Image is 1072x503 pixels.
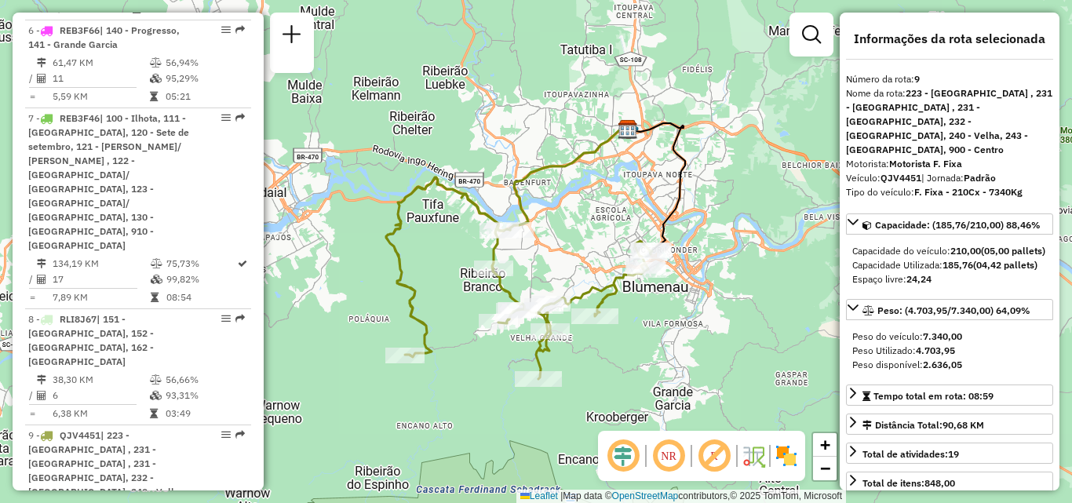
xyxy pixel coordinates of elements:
strong: (05,00 pallets) [981,245,1045,257]
div: Espaço livre: [852,272,1047,286]
img: Fluxo de ruas [741,443,766,468]
i: % de utilização da cubagem [151,275,162,284]
i: Distância Total [37,58,46,67]
span: Tempo total em rota: 08:59 [873,390,994,402]
strong: 7.340,00 [923,330,962,342]
span: | [560,490,563,501]
i: % de utilização da cubagem [150,74,162,83]
strong: 4.703,95 [916,344,955,356]
i: Total de Atividades [37,74,46,83]
td: 08:54 [166,290,236,305]
em: Opções [221,430,231,439]
strong: 19 [948,448,959,460]
i: Rota otimizada [238,259,247,268]
td: 95,29% [165,71,244,86]
em: Rota exportada [235,430,245,439]
td: 38,30 KM [52,372,149,388]
strong: 223 - [GEOGRAPHIC_DATA] , 231 - [GEOGRAPHIC_DATA] , 231 - [GEOGRAPHIC_DATA], 232 - [GEOGRAPHIC_DA... [846,87,1052,155]
td: 6 [52,388,149,403]
td: 134,19 KM [52,256,150,272]
span: 90,68 KM [943,419,984,431]
td: 61,47 KM [52,55,149,71]
a: Capacidade: (185,76/210,00) 88,46% [846,213,1053,235]
a: Zoom in [813,433,837,457]
div: Nome da rota: [846,86,1053,157]
span: Peso do veículo: [852,330,962,342]
i: Tempo total em rota [150,409,158,418]
td: 6,38 KM [52,406,149,421]
strong: 2.636,05 [923,359,962,370]
strong: 848,00 [924,477,955,489]
strong: 210,00 [950,245,981,257]
i: % de utilização do peso [150,375,162,385]
span: Exibir rótulo [695,437,733,475]
i: Tempo total em rota [151,293,159,302]
strong: Motorista F. Fixa [889,158,962,169]
span: Ocultar deslocamento [604,437,642,475]
td: 03:49 [165,406,244,421]
span: | 140 - Progresso, 141 - Grande Garcia [28,24,180,50]
span: QJV4451 [60,429,100,441]
td: / [28,71,36,86]
td: 05:21 [165,89,244,104]
span: Peso: (4.703,95/7.340,00) 64,09% [877,304,1030,316]
span: Capacidade: (185,76/210,00) 88,46% [875,219,1041,231]
div: Distância Total: [862,418,984,432]
span: RLI8J67 [60,313,97,325]
span: Ocultar NR [650,437,687,475]
span: REB3F66 [60,24,100,36]
span: Total de atividades: [862,448,959,460]
div: Peso: (4.703,95/7.340,00) 64,09% [846,323,1053,378]
td: 11 [52,71,149,86]
a: Nova sessão e pesquisa [276,19,308,54]
strong: QJV4451 [881,172,921,184]
td: / [28,272,36,287]
td: = [28,89,36,104]
i: Distância Total [37,259,46,268]
div: Capacidade do veículo: [852,244,1047,258]
em: Opções [221,314,231,323]
span: − [820,458,830,478]
a: Peso: (4.703,95/7.340,00) 64,09% [846,299,1053,320]
i: Total de Atividades [37,391,46,400]
span: 8 - [28,313,154,367]
a: Leaflet [520,490,558,501]
div: Número da rota: [846,72,1053,86]
div: Total de itens: [862,476,955,490]
strong: Padrão [964,172,996,184]
div: Capacidade: (185,76/210,00) 88,46% [846,238,1053,293]
em: Rota exportada [235,314,245,323]
span: | 151 - [GEOGRAPHIC_DATA], 152 - [GEOGRAPHIC_DATA], 162 - [GEOGRAPHIC_DATA] [28,313,154,367]
strong: (04,42 pallets) [973,259,1037,271]
span: REB3F46 [60,112,100,124]
td: 93,31% [165,388,244,403]
td: / [28,388,36,403]
td: 56,94% [165,55,244,71]
a: Tempo total em rota: 08:59 [846,385,1053,406]
span: | 100 - Ilhota, 111 - [GEOGRAPHIC_DATA], 120 - Sete de setembro, 121 - [PERSON_NAME]/ [PERSON_NAM... [28,112,189,251]
img: Exibir/Ocultar setores [774,443,799,468]
strong: 24,24 [906,273,932,285]
td: = [28,406,36,421]
span: + [820,435,830,454]
td: 7,89 KM [52,290,150,305]
td: 56,66% [165,372,244,388]
strong: 185,76 [943,259,973,271]
div: Peso Utilizado: [852,344,1047,358]
i: Tempo total em rota [150,92,158,101]
td: 99,82% [166,272,236,287]
a: Distância Total:90,68 KM [846,414,1053,435]
div: Veículo: [846,171,1053,185]
span: | Jornada: [921,172,996,184]
div: Peso disponível: [852,358,1047,372]
strong: F. Fixa - 210Cx - 7340Kg [914,186,1023,198]
a: Total de itens:848,00 [846,472,1053,493]
i: % de utilização do peso [151,259,162,268]
i: % de utilização da cubagem [150,391,162,400]
span: 6 - [28,24,180,50]
i: % de utilização do peso [150,58,162,67]
em: Rota exportada [235,113,245,122]
td: 17 [52,272,150,287]
i: Total de Atividades [37,275,46,284]
a: Total de atividades:19 [846,443,1053,464]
